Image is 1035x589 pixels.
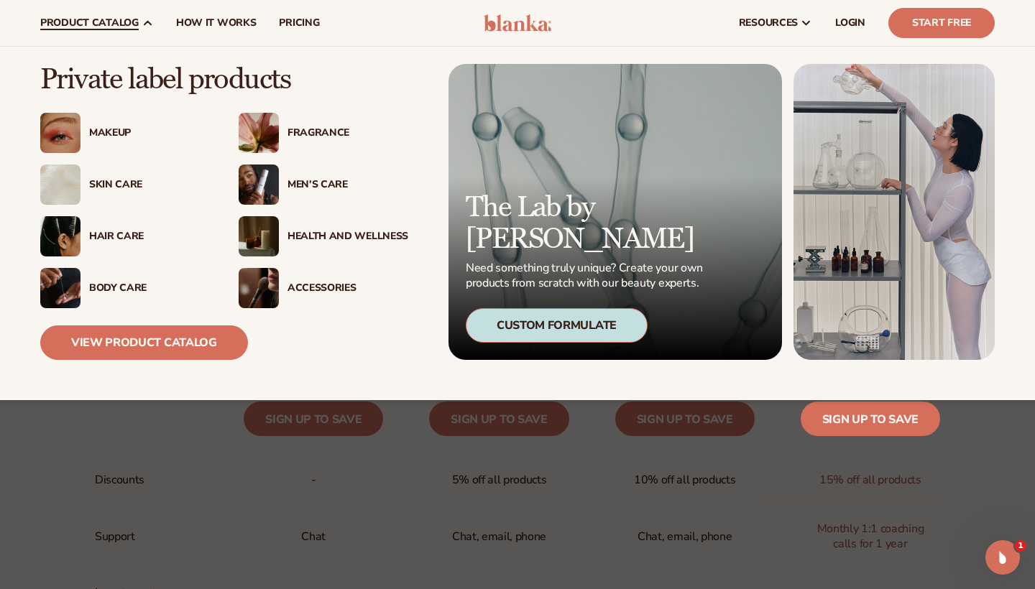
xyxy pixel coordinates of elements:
div: Men’s Care [287,179,408,191]
img: Female hair pulled back with clips. [40,216,80,256]
div: Health And Wellness [287,231,408,243]
img: Candles and incense on table. [239,216,279,256]
img: Cream moisturizer swatch. [40,164,80,205]
div: Body Care [89,282,210,294]
a: Start Free [888,8,995,38]
a: Microscopic product formula. The Lab by [PERSON_NAME] Need something truly unique? Create your ow... [448,64,782,360]
span: product catalog [40,17,139,29]
div: Hair Care [89,231,210,243]
a: Sign up to save [801,402,940,436]
img: logo [484,14,552,32]
img: Female with glitter eye makeup. [40,113,80,153]
img: Female in lab with equipment. [793,64,995,360]
span: LOGIN [835,17,865,29]
img: Female with makeup brush. [239,268,279,308]
div: Accessories [287,282,408,294]
img: Male holding moisturizer bottle. [239,164,279,205]
p: Private label products [40,64,408,96]
a: Female hair pulled back with clips. Hair Care [40,216,210,256]
span: resources [739,17,798,29]
iframe: Intercom live chat [985,540,1020,575]
span: 15% off all products [819,467,921,493]
a: View Product Catalog [40,325,248,360]
div: Skin Care [89,179,210,191]
div: Makeup [89,127,210,139]
span: pricing [279,17,319,29]
a: Pink blooming flower. Fragrance [239,113,408,153]
a: Female with glitter eye makeup. Makeup [40,113,210,153]
a: Candles and incense on table. Health And Wellness [239,216,408,256]
span: 1 [1015,540,1026,552]
div: Custom Formulate [466,308,648,343]
a: Female with makeup brush. Accessories [239,268,408,308]
a: Cream moisturizer swatch. Skin Care [40,164,210,205]
a: Male holding moisturizer bottle. Men’s Care [239,164,408,205]
p: The Lab by [PERSON_NAME] [466,192,707,255]
a: Male hand applying moisturizer. Body Care [40,268,210,308]
p: Need something truly unique? Create your own products from scratch with our beauty experts. [466,261,707,291]
span: Monthly 1:1 coaching calls for 1 year [812,516,929,557]
img: Pink blooming flower. [239,113,279,153]
img: Male hand applying moisturizer. [40,268,80,308]
div: Fragrance [287,127,408,139]
span: How It Works [176,17,257,29]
